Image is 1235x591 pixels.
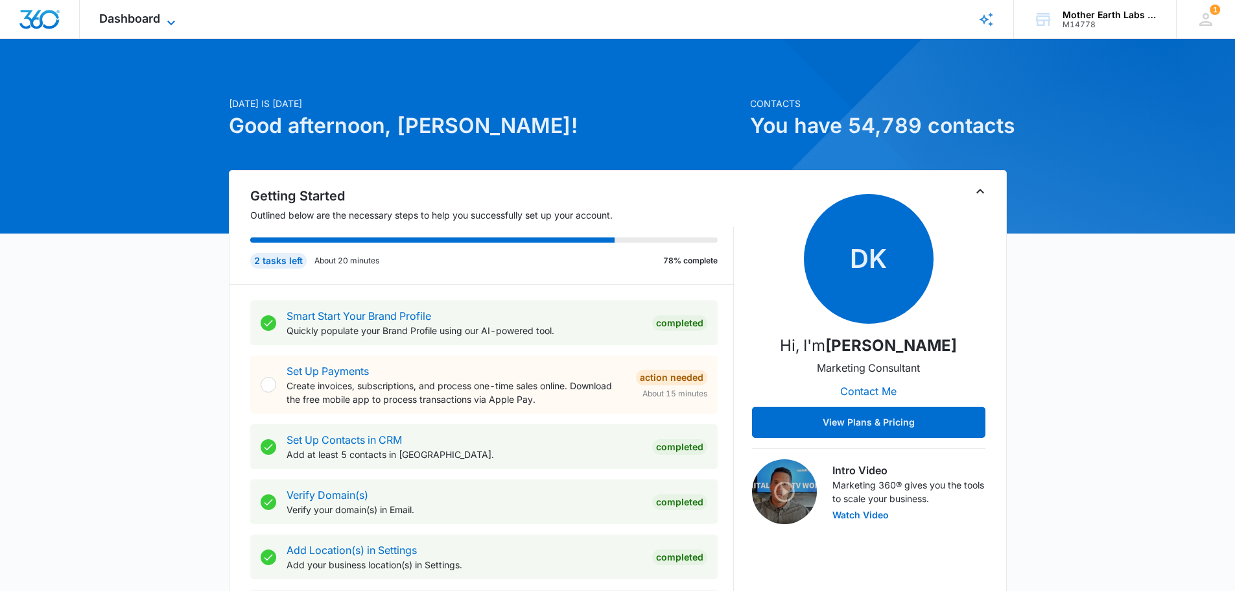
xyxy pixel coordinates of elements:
[287,448,642,461] p: Add at least 5 contacts in [GEOGRAPHIC_DATA].
[652,315,707,331] div: Completed
[827,376,910,407] button: Contact Me
[750,110,1007,141] h1: You have 54,789 contacts
[99,12,160,25] span: Dashboard
[287,544,417,557] a: Add Location(s) in Settings
[832,463,985,478] h3: Intro Video
[250,208,734,222] p: Outlined below are the necessary steps to help you successfully set up your account.
[752,459,817,524] img: Intro Video
[636,370,707,385] div: Action Needed
[287,324,642,337] p: Quickly populate your Brand Profile using our AI-powered tool.
[832,478,985,505] p: Marketing 360® gives you the tools to scale your business.
[287,379,626,406] p: Create invoices, subscriptions, and process one-time sales online. Download the free mobile app t...
[1210,5,1220,15] span: 1
[229,97,742,110] p: [DATE] is [DATE]
[287,558,642,572] p: Add your business location(s) in Settings.
[1063,20,1157,29] div: account id
[287,433,402,446] a: Set Up Contacts in CRM
[287,503,642,516] p: Verify your domain(s) in Email.
[652,494,707,510] div: Completed
[663,255,718,267] p: 78% complete
[817,360,920,376] p: Marketing Consultant
[750,97,1007,110] p: Contacts
[229,110,742,141] h1: Good afternoon, [PERSON_NAME]!
[287,488,368,501] a: Verify Domain(s)
[825,336,957,355] strong: [PERSON_NAME]
[1063,10,1157,20] div: account name
[250,186,734,206] h2: Getting Started
[804,194,934,324] span: DK
[1210,5,1220,15] div: notifications count
[652,439,707,455] div: Completed
[287,309,431,322] a: Smart Start Your Brand Profile
[250,253,307,269] div: 2 tasks left
[642,388,707,400] span: About 15 minutes
[832,511,889,520] button: Watch Video
[972,184,988,199] button: Toggle Collapse
[780,334,957,357] p: Hi, I'm
[287,365,369,378] a: Set Up Payments
[314,255,379,267] p: About 20 minutes
[652,549,707,565] div: Completed
[752,407,985,438] button: View Plans & Pricing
